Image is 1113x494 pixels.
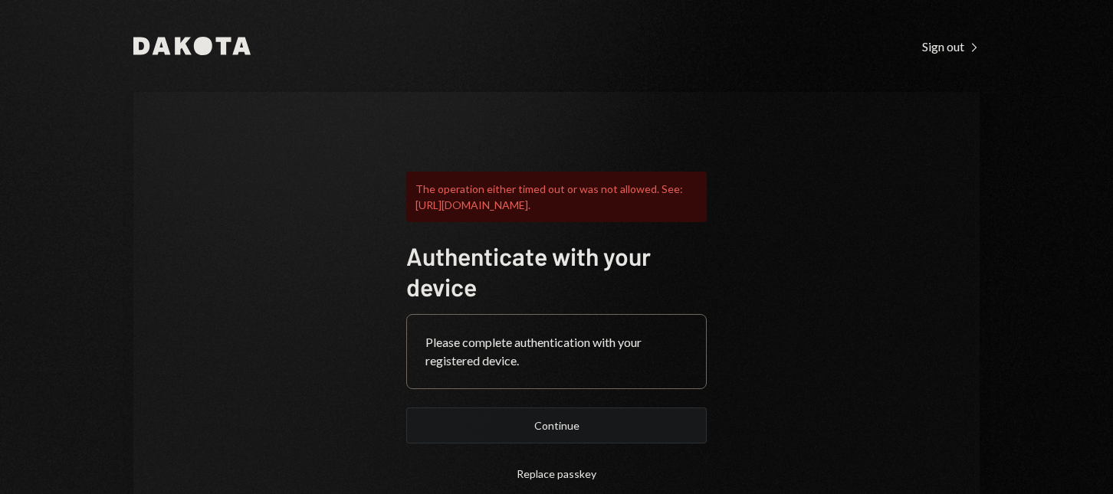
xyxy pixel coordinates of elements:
div: Please complete authentication with your registered device. [425,333,688,370]
div: The operation either timed out or was not allowed. See: [URL][DOMAIN_NAME]. [406,172,707,222]
button: Replace passkey [406,456,707,492]
button: Continue [406,407,707,443]
a: Sign out [922,38,980,54]
h1: Authenticate with your device [406,240,707,302]
div: Sign out [922,39,980,54]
